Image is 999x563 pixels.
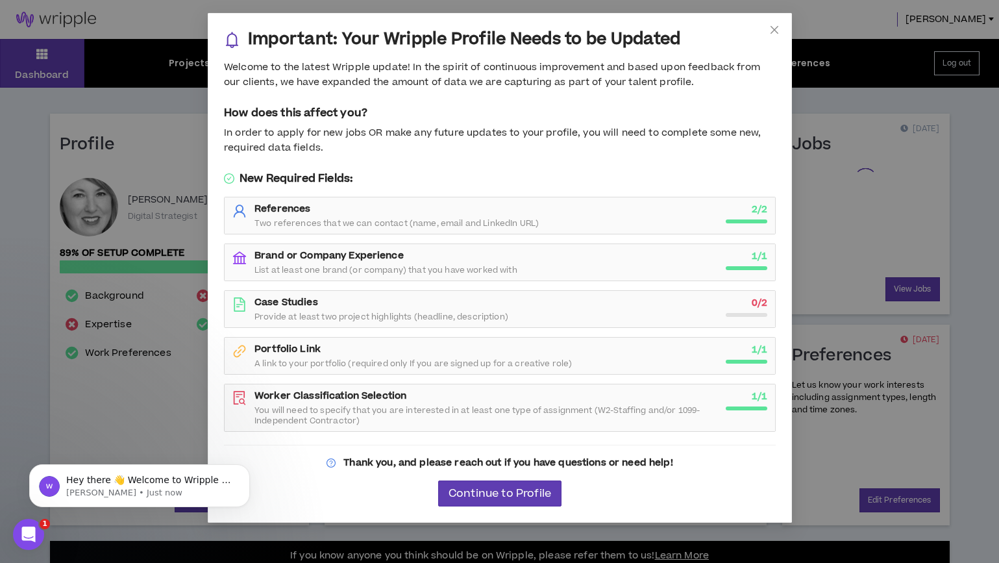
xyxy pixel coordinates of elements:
[248,29,680,50] h3: Important: Your Wripple Profile Needs to be Updated
[343,456,672,469] strong: Thank you, and please reach out if you have questions or need help!
[254,295,318,309] strong: Case Studies
[254,312,508,322] span: Provide at least two project highlights (headline, description)
[224,173,234,184] span: check-circle
[751,343,767,357] strong: 1 / 1
[224,126,776,155] div: In order to apply for new jobs OR make any future updates to your profile, you will need to compl...
[232,297,247,312] span: file-text
[13,519,44,550] iframe: Intercom live chat
[769,25,780,35] span: close
[232,344,247,358] span: link
[438,481,561,507] button: Continue to Profile
[254,202,310,216] strong: References
[232,251,247,265] span: bank
[224,171,776,186] h5: New Required Fields:
[224,32,240,48] span: bell
[254,358,572,369] span: A link to your portfolio (required only If you are signed up for a creative role)
[232,204,247,218] span: user
[224,105,776,121] h5: How does this affect you?
[751,249,767,263] strong: 1 / 1
[254,389,406,403] strong: Worker Classification Selection
[751,296,767,310] strong: 0 / 2
[254,249,404,262] strong: Brand or Company Experience
[254,342,321,356] strong: Portfolio Link
[254,218,539,229] span: Two references that we can contact (name, email and LinkedIn URL)
[40,519,50,529] span: 1
[327,458,336,468] span: question-circle
[224,60,776,90] div: Welcome to the latest Wripple update! In the spirit of continuous improvement and based upon feed...
[254,265,517,275] span: List at least one brand (or company) that you have worked with
[751,390,767,403] strong: 1 / 1
[10,437,269,528] iframe: Intercom notifications message
[751,203,767,216] strong: 2 / 2
[757,13,792,48] button: Close
[232,391,247,405] span: file-search
[448,488,550,500] span: Continue to Profile
[254,405,718,426] span: You will need to specify that you are interested in at least one type of assignment (W2-Staffing ...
